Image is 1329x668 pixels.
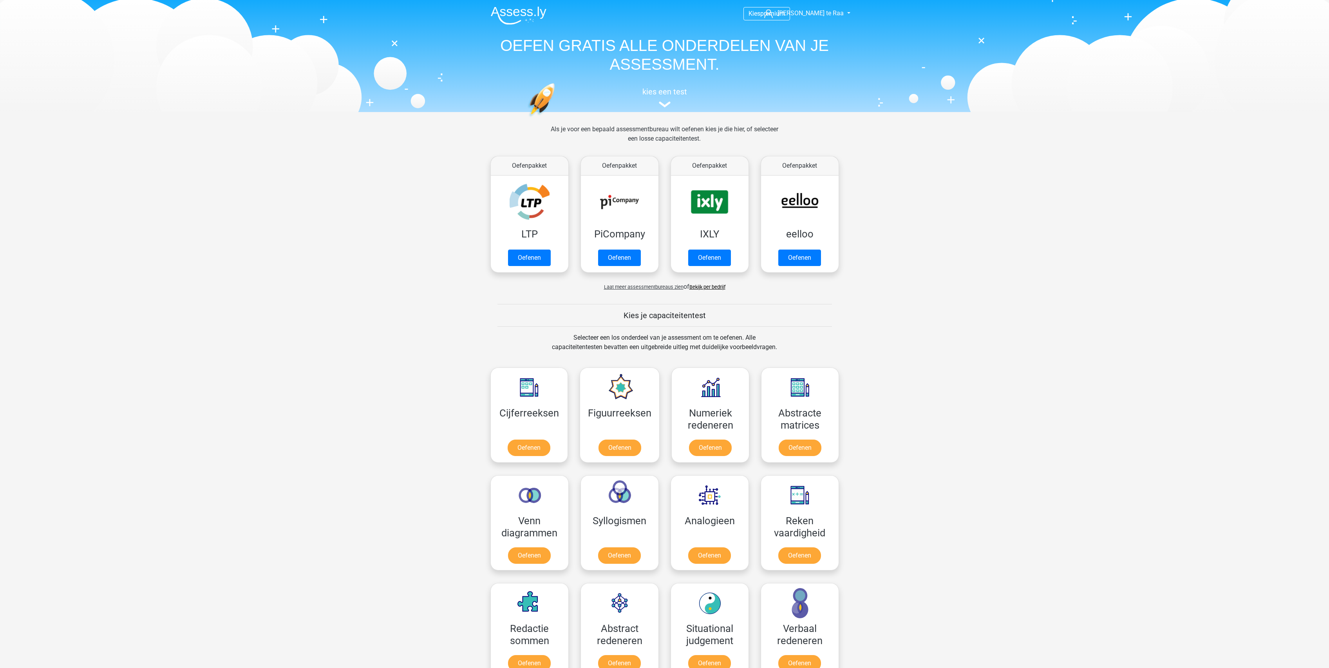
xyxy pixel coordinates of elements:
[778,547,821,564] a: Oefenen
[485,87,845,96] h5: kies een test
[485,87,845,108] a: kies een test
[544,125,785,153] div: Als je voor een bepaald assessmentbureau wilt oefenen kies je die hier, of selecteer een losse ca...
[598,250,641,266] a: Oefenen
[599,440,641,456] a: Oefenen
[604,284,683,290] span: Laat meer assessmentbureaus zien
[689,440,732,456] a: Oefenen
[749,10,760,17] span: Kies
[760,10,785,17] span: premium
[508,440,550,456] a: Oefenen
[659,101,671,107] img: assessment
[779,440,821,456] a: Oefenen
[508,250,551,266] a: Oefenen
[497,311,832,320] h5: Kies je capaciteitentest
[778,9,844,17] span: [PERSON_NAME] te Raa
[689,284,725,290] a: Bekijk per bedrijf
[688,547,731,564] a: Oefenen
[744,8,790,19] a: Kiespremium
[778,250,821,266] a: Oefenen
[544,333,785,361] div: Selecteer een los onderdeel van je assessment om te oefenen. Alle capaciteitentesten bevatten een...
[528,83,585,154] img: oefenen
[491,6,546,25] img: Assessly
[485,276,845,291] div: of
[688,250,731,266] a: Oefenen
[598,547,641,564] a: Oefenen
[508,547,551,564] a: Oefenen
[485,36,845,74] h1: OEFEN GRATIS ALLE ONDERDELEN VAN JE ASSESSMENT.
[761,9,844,18] a: [PERSON_NAME] te Raa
